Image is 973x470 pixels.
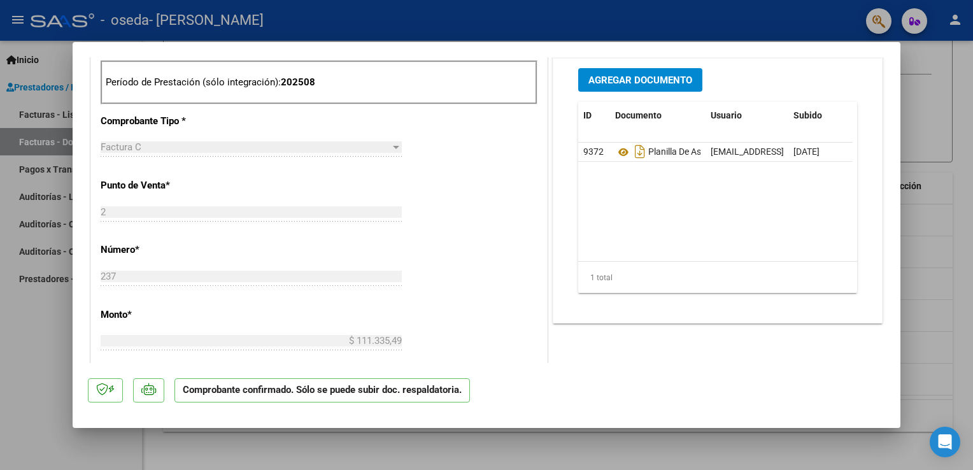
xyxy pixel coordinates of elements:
button: Agregar Documento [578,68,702,92]
span: ID [583,110,592,120]
span: Usuario [711,110,742,120]
span: Agregar Documento [588,75,692,86]
datatable-header-cell: Usuario [706,102,788,129]
span: Planilla De Asistencia [PERSON_NAME][DATE] [615,147,828,157]
datatable-header-cell: Documento [610,102,706,129]
span: 9372 [583,146,604,157]
p: Comprobante Tipo * [101,114,232,129]
strong: 202508 [281,76,315,88]
i: Descargar documento [632,141,648,162]
p: Monto [101,308,232,322]
datatable-header-cell: Acción [852,102,916,129]
span: [DATE] [793,146,820,157]
p: Número [101,243,232,257]
p: Comprobante confirmado. Sólo se puede subir doc. respaldatoria. [174,378,470,403]
span: [EMAIL_ADDRESS][DOMAIN_NAME] - [PERSON_NAME] [711,146,927,157]
span: Documento [615,110,662,120]
datatable-header-cell: Subido [788,102,852,129]
p: Punto de Venta [101,178,232,193]
div: Open Intercom Messenger [930,427,960,457]
div: DOCUMENTACIÓN RESPALDATORIA [553,59,882,323]
datatable-header-cell: ID [578,102,610,129]
p: Período de Prestación (sólo integración): [106,75,532,90]
div: 1 total [578,262,857,294]
span: Factura C [101,141,141,153]
span: Subido [793,110,822,120]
